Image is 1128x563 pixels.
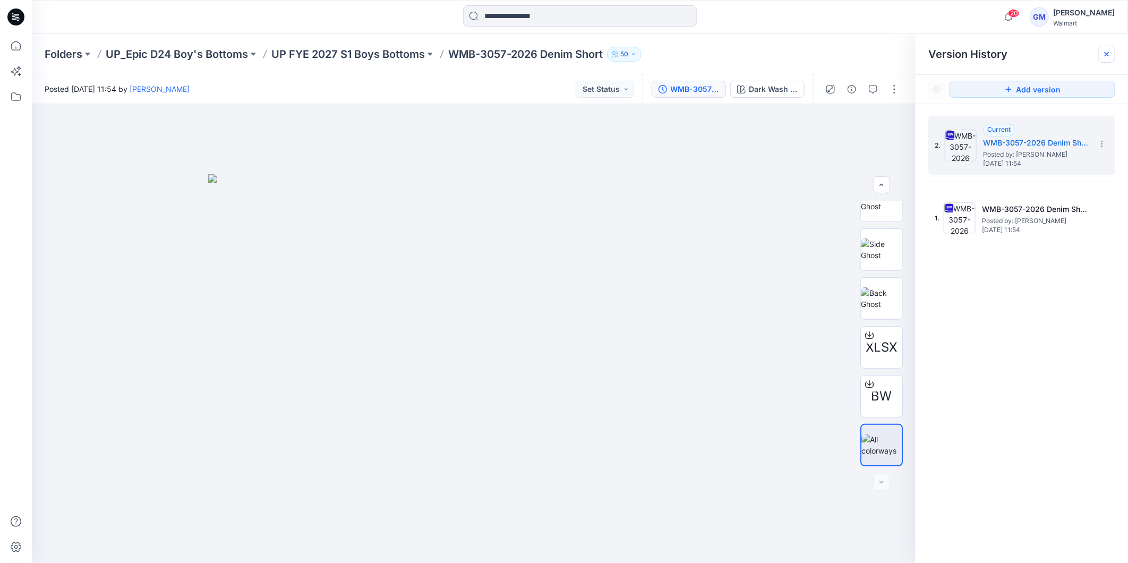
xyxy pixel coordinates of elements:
[871,387,892,406] span: BW
[983,160,1089,167] span: [DATE] 11:54
[652,81,726,98] button: WMB-3057-2026 Denim Short_Full Colorway
[861,434,902,456] img: All colorways
[749,83,798,95] div: Dark Wash w. Destruction
[45,83,190,95] span: Posted [DATE] 11:54 by
[670,83,719,95] div: WMB-3057-2026 Denim Short_Full Colorway
[950,81,1115,98] button: Add version
[983,137,1089,149] h5: WMB-3057-2026 Denim Short_Full Colorway
[983,149,1089,160] span: Posted by: Gayan Mahawithanalage
[106,47,248,62] a: UP_Epic D24 Boy's Bottoms
[1030,7,1049,27] div: GM
[987,125,1011,133] span: Current
[935,214,939,223] span: 1.
[861,287,902,310] img: Back Ghost
[271,47,425,62] a: UP FYE 2027 S1 Boys Bottoms
[945,130,977,161] img: WMB-3057-2026 Denim Short_Full Colorway
[607,47,642,62] button: 50
[944,202,976,234] img: WMB-3057-2026 Denim Short_Softsilver
[1053,19,1115,27] div: Walmart
[928,81,945,98] button: Show Hidden Versions
[1103,50,1111,58] button: Close
[448,47,603,62] p: WMB-3057-2026 Denim Short
[130,84,190,93] a: [PERSON_NAME]
[982,216,1088,226] span: Posted by: Gayan Mahawithanalage
[928,48,1007,61] span: Version History
[982,203,1088,216] h5: WMB-3057-2026 Denim Short_Softsilver
[730,81,805,98] button: Dark Wash w. Destruction
[982,226,1088,234] span: [DATE] 11:54
[866,338,898,357] span: XLSX
[935,141,941,150] span: 2.
[843,81,860,98] button: Details
[861,190,902,212] img: Front Ghost
[1053,6,1115,19] div: [PERSON_NAME]
[1008,9,1020,18] span: 20
[620,48,628,60] p: 50
[208,174,739,563] img: eyJhbGciOiJIUzI1NiIsImtpZCI6IjAiLCJzbHQiOiJzZXMiLCJ0eXAiOiJKV1QifQ.eyJkYXRhIjp7InR5cGUiOiJzdG9yYW...
[861,238,902,261] img: Side Ghost
[45,47,82,62] a: Folders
